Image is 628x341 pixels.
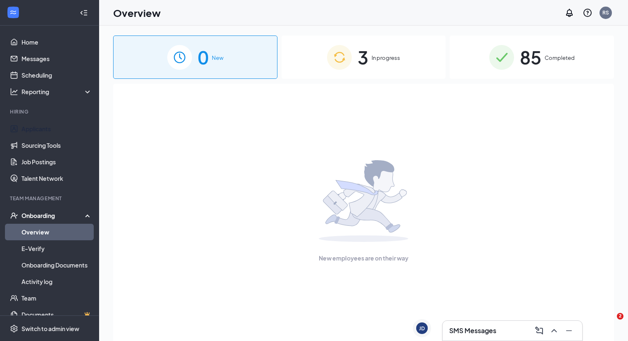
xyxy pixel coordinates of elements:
[21,306,92,323] a: DocumentsCrown
[21,273,92,290] a: Activity log
[545,54,575,62] span: Completed
[449,326,496,335] h3: SMS Messages
[21,257,92,273] a: Onboarding Documents
[10,211,18,220] svg: UserCheck
[372,54,400,62] span: In progress
[549,326,559,336] svg: ChevronUp
[198,43,209,71] span: 0
[21,290,92,306] a: Team
[21,211,85,220] div: Onboarding
[113,6,161,20] h1: Overview
[602,9,609,16] div: RS
[21,121,92,137] a: Applicants
[533,324,546,337] button: ComposeMessage
[419,325,425,332] div: JD
[10,324,18,333] svg: Settings
[80,9,88,17] svg: Collapse
[534,326,544,336] svg: ComposeMessage
[21,154,92,170] a: Job Postings
[547,324,561,337] button: ChevronUp
[564,326,574,336] svg: Minimize
[21,137,92,154] a: Sourcing Tools
[21,34,92,50] a: Home
[21,324,79,333] div: Switch to admin view
[9,8,17,17] svg: WorkstreamLogo
[21,170,92,187] a: Talent Network
[600,313,620,333] iframe: Intercom live chat
[319,253,408,263] span: New employees are on their way
[21,240,92,257] a: E-Verify
[617,313,623,320] span: 2
[212,54,223,62] span: New
[358,43,368,71] span: 3
[21,67,92,83] a: Scheduling
[21,50,92,67] a: Messages
[10,108,90,115] div: Hiring
[564,8,574,18] svg: Notifications
[583,8,592,18] svg: QuestionInfo
[10,88,18,96] svg: Analysis
[21,224,92,240] a: Overview
[520,43,541,71] span: 85
[21,88,92,96] div: Reporting
[562,324,576,337] button: Minimize
[10,195,90,202] div: Team Management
